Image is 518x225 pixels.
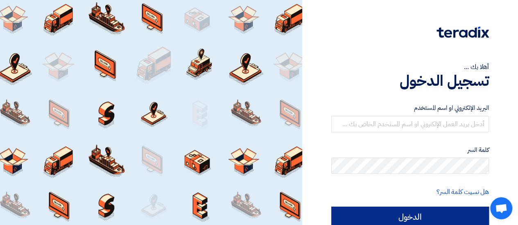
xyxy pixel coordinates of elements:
label: كلمة السر [331,145,489,155]
h1: تسجيل الدخول [331,72,489,90]
input: أدخل بريد العمل الإلكتروني او اسم المستخدم الخاص بك ... [331,116,489,132]
a: هل نسيت كلمة السر؟ [437,187,489,197]
a: Open chat [490,197,512,219]
div: أهلا بك ... [331,62,489,72]
label: البريد الإلكتروني او اسم المستخدم [331,103,489,113]
img: Teradix logo [437,27,489,38]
